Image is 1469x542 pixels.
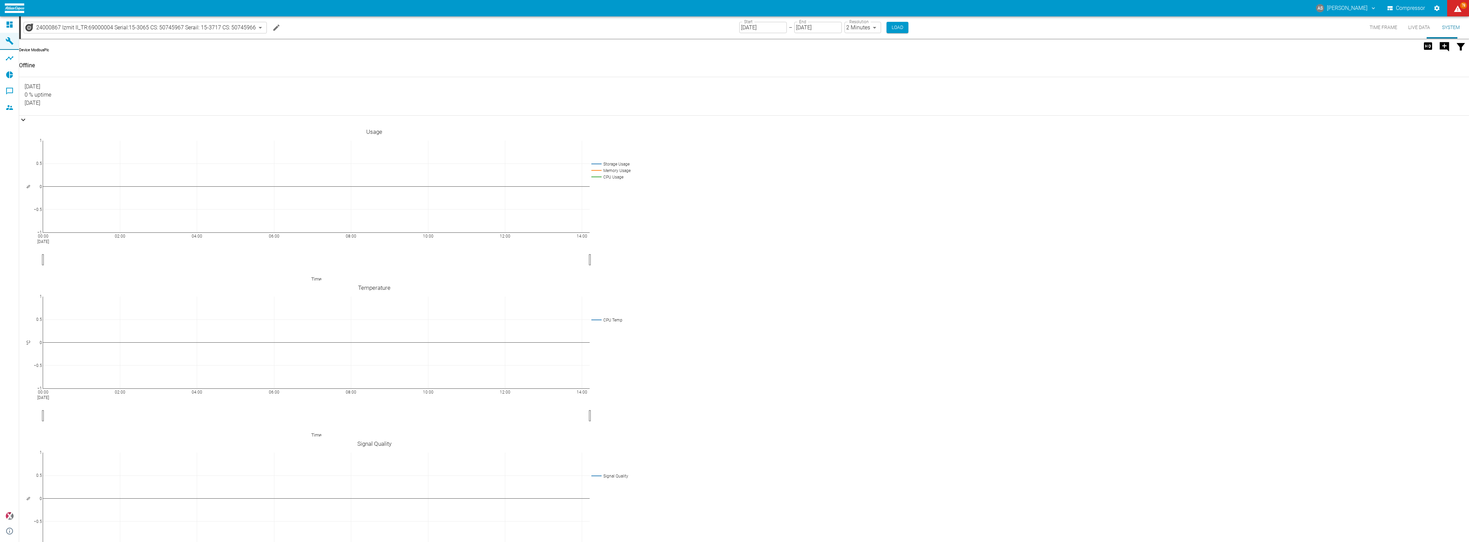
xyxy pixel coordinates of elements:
[1460,2,1467,9] span: 78
[1436,37,1453,55] button: Add comment
[19,47,1469,126] div: Device ModbusPlcOffline[DATE]0 % uptime[DATE]
[19,61,1469,70] h4: Offline
[25,91,51,98] span: 0 % uptime
[1316,4,1324,12] div: AS
[36,24,256,31] span: 24000867 Izmit II_TR:69000004 Serial:15-3065 CS: 50745967 Serail: 15-3717 CS: 50745966
[1403,16,1436,39] button: Live Data
[789,24,792,31] p: –
[1386,2,1427,14] button: Compressor
[849,19,868,25] label: Resolution
[799,19,806,25] label: End
[739,22,787,33] input: MM/DD/YYYY
[1364,16,1403,39] button: Time Frame
[5,3,24,13] img: logo
[845,22,881,33] div: 2 Minutes
[1453,37,1469,55] button: Filter Chart Data
[270,21,283,34] button: Edit machine
[887,22,908,33] button: Load
[25,24,256,32] a: 24000867 Izmit II_TR:69000004 Serial:15-3065 CS: 50745967 Serail: 15-3717 CS: 50745966
[25,83,40,90] span: [DATE]
[1431,2,1443,14] button: Settings
[19,47,1469,53] h6: Device ModbusPlc
[5,512,14,520] img: Xplore Logo
[25,100,40,106] span: [DATE]
[1315,2,1377,14] button: andreas.schmitt@atlascopco.com
[794,22,842,33] input: MM/DD/YYYY
[1436,16,1466,39] button: System
[1420,42,1436,49] span: Load high Res
[744,19,753,25] label: Start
